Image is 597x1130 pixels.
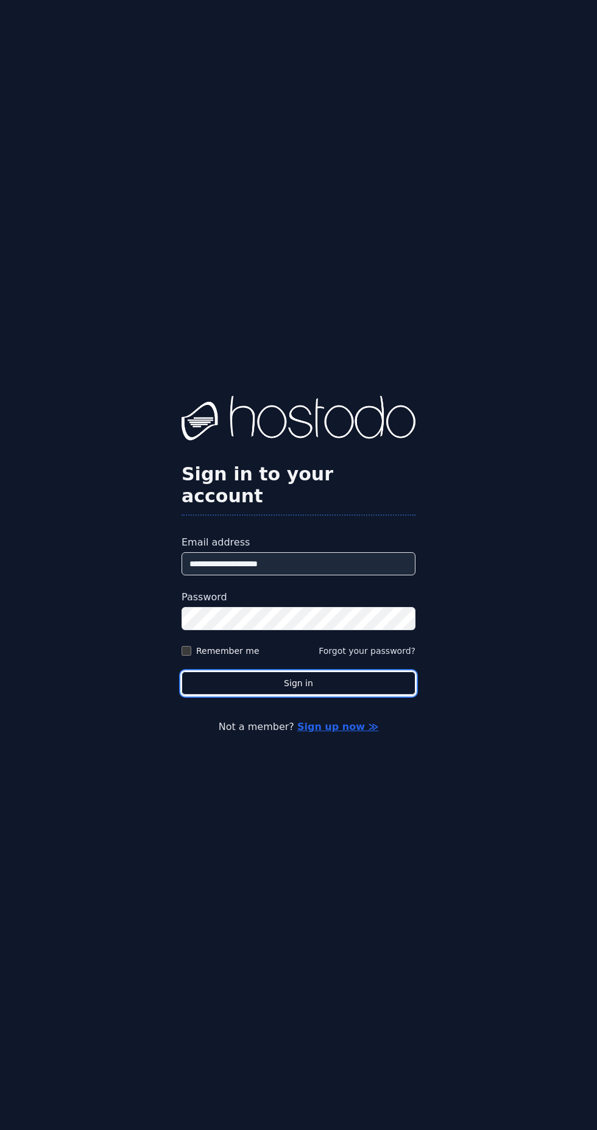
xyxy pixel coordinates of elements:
[182,535,415,550] label: Email address
[182,396,415,444] img: Hostodo
[15,720,582,734] p: Not a member?
[196,645,260,657] label: Remember me
[297,721,378,732] a: Sign up now ≫
[182,590,415,605] label: Password
[182,672,415,695] button: Sign in
[319,645,415,657] button: Forgot your password?
[182,463,415,507] h2: Sign in to your account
